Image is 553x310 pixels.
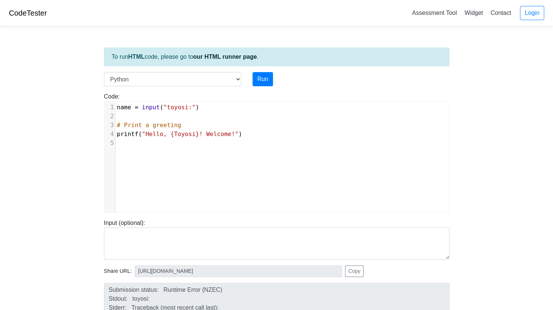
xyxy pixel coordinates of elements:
a: Assessment Tool [409,7,460,19]
div: 5 [104,139,115,148]
a: Login [520,6,544,20]
span: = [135,104,139,111]
div: To run code, please go to . [104,48,449,66]
span: printf [117,130,139,138]
input: No share available yet [135,265,342,277]
button: Copy [345,265,364,277]
span: # Print a greeting [117,122,181,129]
div: Code: [98,92,455,213]
div: 1 [104,103,115,112]
a: our HTML runner page [193,54,257,60]
div: 2 [104,112,115,121]
button: Run [253,72,273,86]
div: Input (optional): [98,219,455,259]
span: Share URL: [104,267,132,275]
span: "toyosi:" [163,104,196,111]
a: Widget [461,7,486,19]
a: Contact [488,7,514,19]
span: ( ) [117,130,242,138]
span: name [117,104,131,111]
div: 4 [104,130,115,139]
strong: HTML [128,54,144,60]
div: 3 [104,121,115,130]
span: ( ) [117,104,199,111]
a: CodeTester [9,9,47,17]
span: "Hello, {Toyosi}! Welcome!" [142,130,238,138]
span: input [142,104,160,111]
